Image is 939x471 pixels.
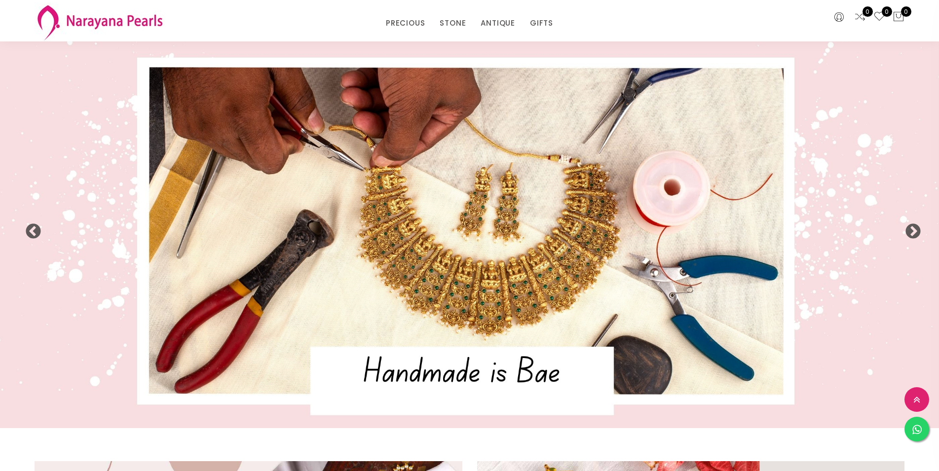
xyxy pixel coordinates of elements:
button: Previous [25,223,35,233]
span: 0 [863,6,873,17]
button: Next [904,223,914,233]
a: ANTIQUE [481,16,515,31]
span: 0 [901,6,911,17]
a: PRECIOUS [386,16,425,31]
a: 0 [854,11,866,24]
button: 0 [893,11,904,24]
a: 0 [873,11,885,24]
a: GIFTS [530,16,553,31]
span: 0 [882,6,892,17]
a: STONE [440,16,466,31]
